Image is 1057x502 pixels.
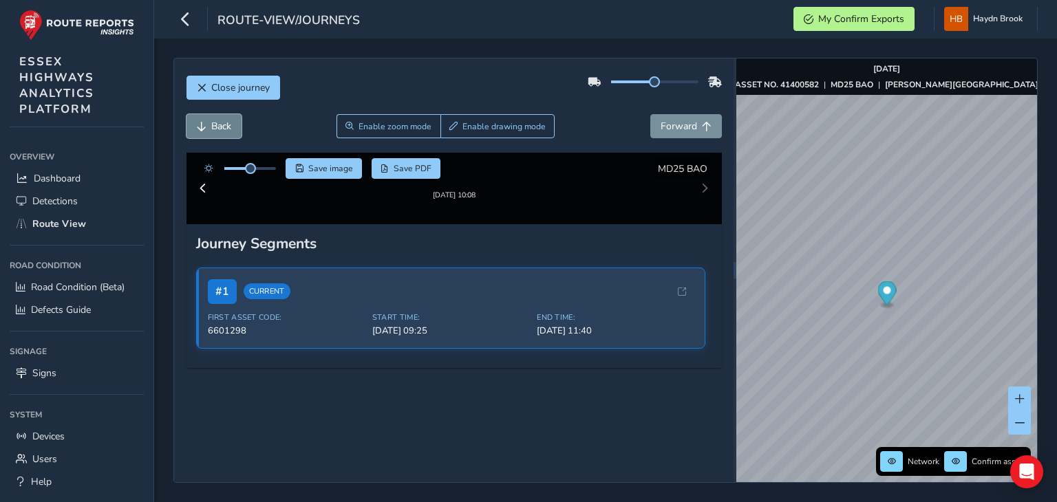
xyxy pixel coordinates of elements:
[818,12,904,25] span: My Confirm Exports
[10,190,144,212] a: Detections
[944,7,1027,31] button: Haydn Brook
[19,10,134,41] img: rr logo
[359,121,431,132] span: Enable zoom mode
[661,120,697,133] span: Forward
[537,300,693,310] span: End Time:
[32,430,65,443] span: Devices
[394,163,431,174] span: Save PDF
[10,167,144,190] a: Dashboard
[32,217,86,230] span: Route View
[10,276,144,298] a: Road Condition (Beta)
[10,341,144,362] div: Signage
[908,456,939,467] span: Network
[208,312,364,325] span: 6601298
[32,452,57,466] span: Users
[19,54,94,117] span: ESSEX HIGHWAYS ANALYTICS PLATFORM
[10,146,144,167] div: Overview
[10,470,144,493] a: Help
[32,367,56,380] span: Signs
[211,120,231,133] span: Back
[885,79,1038,90] strong: [PERSON_NAME][GEOGRAPHIC_DATA]
[217,12,360,31] span: route-view/journeys
[32,195,78,208] span: Detections
[658,162,707,175] span: MD25 BAO
[372,158,441,179] button: PDF
[650,114,722,138] button: Forward
[440,114,555,138] button: Draw
[10,298,144,321] a: Defects Guide
[10,404,144,425] div: System
[186,114,242,138] button: Back
[208,300,364,310] span: First Asset Code:
[735,79,1038,90] div: | |
[208,267,237,292] span: # 1
[211,81,270,94] span: Close journey
[10,425,144,448] a: Devices
[944,7,968,31] img: diamond-layout
[537,312,693,325] span: [DATE] 11:40
[10,448,144,470] a: Users
[735,79,819,90] strong: ASSET NO. 41400582
[31,303,91,316] span: Defects Guide
[286,158,362,179] button: Save
[972,456,1027,467] span: Confirm assets
[878,281,897,309] div: Map marker
[31,475,52,488] span: Help
[337,114,440,138] button: Zoom
[831,79,873,90] strong: MD25 BAO
[973,7,1023,31] span: Haydn Brook
[31,281,125,294] span: Road Condition (Beta)
[186,76,280,100] button: Close journey
[372,300,528,310] span: Start Time:
[244,272,290,287] span: Current
[873,63,900,74] strong: [DATE]
[10,362,144,384] a: Signs
[34,172,81,185] span: Dashboard
[793,7,915,31] button: My Confirm Exports
[196,221,712,241] div: Journey Segments
[1010,455,1043,488] div: Open Intercom Messenger
[412,186,496,197] div: [DATE] 10:08
[308,163,353,174] span: Save image
[412,173,496,186] img: Thumbnail frame
[10,255,144,276] div: Road Condition
[462,121,546,132] span: Enable drawing mode
[372,312,528,325] span: [DATE] 09:25
[10,212,144,235] a: Route View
